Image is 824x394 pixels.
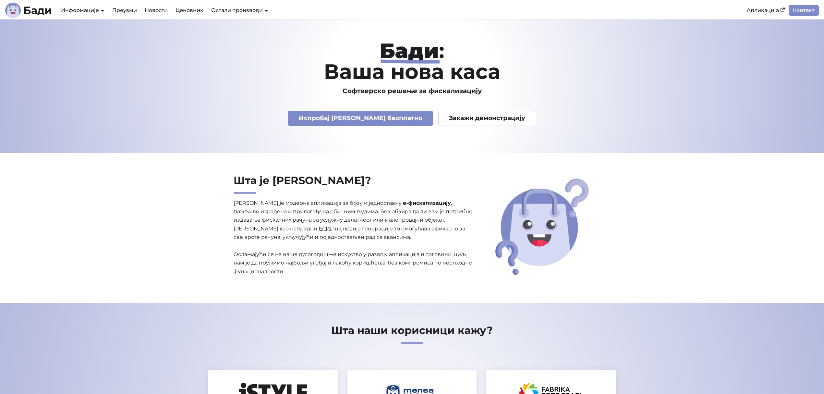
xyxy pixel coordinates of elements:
a: Преузми [108,5,141,16]
b: Бади [23,5,52,16]
abbr: Електронски систем за издавање рачуна [319,226,333,232]
strong: е-фискализацију [403,200,451,206]
img: Лого [5,3,21,18]
a: Остали производи [211,7,268,13]
a: Закажи демонстрацију [438,111,536,126]
a: Контакт [789,5,819,16]
a: Новости [141,5,172,16]
strong: Бади [380,38,439,63]
h1: : Ваша нова каса [203,40,621,82]
h2: Шта је [PERSON_NAME]? [234,174,473,194]
h3: Софтверско решење за фискализацију [203,87,621,95]
h2: Шта наши корисници кажу? [203,324,621,344]
a: Информације [61,7,104,13]
a: Ценовник [172,5,207,16]
a: ЛогоБади [5,3,52,18]
a: Апликација [743,5,789,16]
a: Испробај [PERSON_NAME] бесплатно [288,111,433,126]
p: [PERSON_NAME] је модерна апликација за брзу и једноставну , пажљиво израђена и прилагођена обични... [234,199,473,276]
img: Шта је Бади? [493,176,591,277]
